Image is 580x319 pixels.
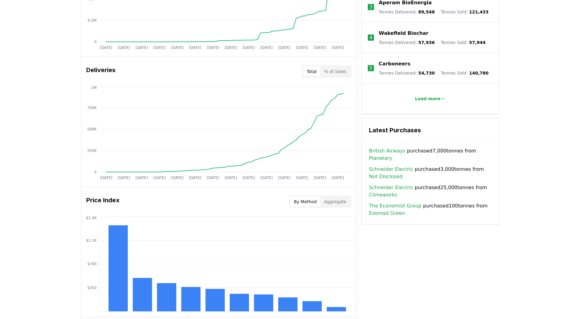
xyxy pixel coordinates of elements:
[369,191,397,199] a: Climeworks
[379,70,435,76] p: Tonnes Delivered :
[94,40,97,44] tspan: 0
[331,176,344,180] tspan: [DATE]
[153,176,166,180] tspan: [DATE]
[379,60,410,68] a: Carboneers
[369,184,413,191] a: Schneider Electric
[117,176,130,180] tspan: [DATE]
[86,65,116,78] h3: Deliveries
[296,46,308,50] tspan: [DATE]
[171,176,183,180] tspan: [DATE]
[207,176,219,180] tspan: [DATE]
[410,93,450,105] button: Load more
[278,176,290,180] tspan: [DATE]
[369,202,492,217] span: purchased 100 tonnes from
[369,34,372,41] p: 4
[331,46,344,50] tspan: [DATE]
[260,176,273,180] tspan: [DATE]
[207,46,219,50] tspan: [DATE]
[278,46,290,50] tspan: [DATE]
[87,262,97,266] tspan: $700
[135,46,148,50] tspan: [DATE]
[87,148,97,153] tspan: 250K
[320,67,350,76] button: % of Sales
[369,184,492,199] span: purchased 25,000 tonnes from
[86,216,97,220] tspan: $1.4K
[369,166,413,173] a: Schneider Electric
[441,39,486,46] p: Tonnes Sold :
[87,18,96,23] tspan: 9.5M
[91,86,97,90] tspan: 1M
[117,46,130,50] tspan: [DATE]
[320,197,350,207] button: Aggregate
[100,46,112,50] tspan: [DATE]
[369,147,405,155] a: British Airways
[369,166,492,180] span: purchased 3,000 tonnes from
[369,126,492,135] h3: Latest Purchases
[86,196,120,208] h3: Price Index
[189,176,201,180] tspan: [DATE]
[369,3,372,11] p: 3
[224,46,237,50] tspan: [DATE]
[189,46,201,50] tspan: [DATE]
[153,46,166,50] tspan: [DATE]
[260,46,273,50] tspan: [DATE]
[369,173,403,180] a: Not Disclosed
[86,238,97,243] tspan: $1.1K
[242,176,255,180] tspan: [DATE]
[224,176,237,180] tspan: [DATE]
[418,71,435,75] span: 54,730
[135,176,148,180] tspan: [DATE]
[290,197,320,207] button: By Method
[369,64,372,72] p: 5
[379,39,435,46] p: Tonnes Delivered :
[87,286,97,290] tspan: $350
[87,106,97,110] tspan: 750K
[314,176,326,180] tspan: [DATE]
[303,67,320,76] button: Total
[415,96,441,102] p: Load more
[379,9,435,15] p: Tonnes Delivered :
[379,30,428,37] a: Wakefield Biochar
[469,9,489,14] span: 121,433
[441,9,489,15] p: Tonnes Sold :
[469,40,486,45] span: 57,944
[441,70,489,76] p: Tonnes Sold :
[171,46,183,50] tspan: [DATE]
[94,170,97,174] tspan: 0
[369,202,422,210] a: The Economist Group
[100,176,112,180] tspan: [DATE]
[369,210,405,217] a: Exomad Green
[469,71,489,75] span: 140,780
[242,46,255,50] tspan: [DATE]
[418,9,435,14] span: 89,548
[418,40,435,45] span: 57,936
[296,176,308,180] tspan: [DATE]
[87,127,97,131] tspan: 500K
[314,46,326,50] tspan: [DATE]
[369,147,492,162] span: purchased 7,000 tonnes from
[369,155,392,162] a: Planetary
